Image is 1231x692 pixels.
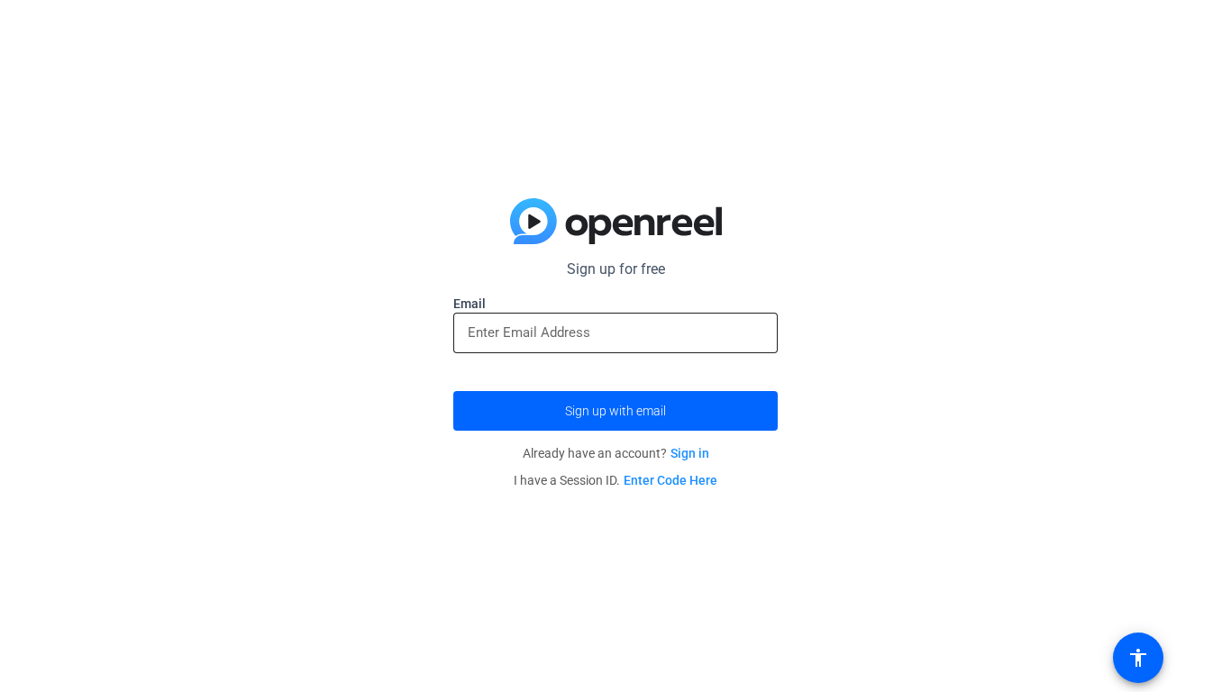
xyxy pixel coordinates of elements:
p: Sign up for free [453,259,778,280]
span: I have a Session ID. [514,473,717,487]
img: blue-gradient.svg [510,198,722,245]
input: Enter Email Address [468,322,763,343]
mat-icon: accessibility [1127,647,1149,669]
a: Sign in [670,446,709,460]
button: Sign up with email [453,391,778,431]
label: Email [453,295,778,313]
span: Already have an account? [523,446,709,460]
a: Enter Code Here [624,473,717,487]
